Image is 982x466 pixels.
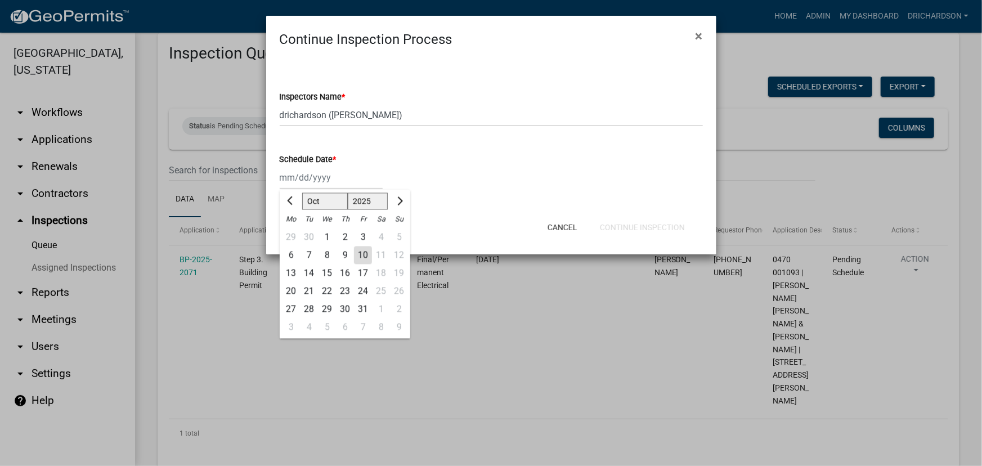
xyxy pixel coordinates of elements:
div: Su [390,210,408,228]
select: Select year [347,193,388,210]
div: 28 [300,301,318,319]
button: Cancel [539,217,586,238]
select: Select month [302,193,348,210]
div: Friday, October 3, 2025 [354,228,372,247]
div: 27 [282,301,300,319]
div: 30 [336,301,354,319]
div: 23 [336,283,354,301]
div: Monday, October 20, 2025 [282,283,300,301]
div: 13 [282,265,300,283]
div: Fr [354,210,372,228]
div: Thursday, October 30, 2025 [336,301,354,319]
div: Thursday, November 6, 2025 [336,319,354,337]
div: 4 [300,319,318,337]
div: Friday, November 7, 2025 [354,319,372,337]
div: Wednesday, October 8, 2025 [318,247,336,265]
div: Friday, October 31, 2025 [354,301,372,319]
label: Inspectors Name [280,93,346,101]
div: Monday, September 29, 2025 [282,228,300,247]
div: 10 [354,247,372,265]
div: Sa [372,210,390,228]
div: Tuesday, November 4, 2025 [300,319,318,337]
div: 8 [318,247,336,265]
div: 15 [318,265,336,283]
div: Wednesday, October 29, 2025 [318,301,336,319]
div: Tu [300,210,318,228]
button: Continue Inspection [591,217,694,238]
div: Friday, October 24, 2025 [354,283,372,301]
div: 7 [354,319,372,337]
div: We [318,210,336,228]
div: Th [336,210,354,228]
div: Monday, October 13, 2025 [282,265,300,283]
div: Monday, October 6, 2025 [282,247,300,265]
div: Monday, October 27, 2025 [282,301,300,319]
div: 6 [282,247,300,265]
div: Monday, November 3, 2025 [282,319,300,337]
div: Friday, October 10, 2025 [354,247,372,265]
div: Tuesday, October 14, 2025 [300,265,318,283]
div: 9 [336,247,354,265]
div: 29 [282,228,300,247]
div: 3 [354,228,372,247]
div: Tuesday, September 30, 2025 [300,228,318,247]
div: Wednesday, October 22, 2025 [318,283,336,301]
div: Wednesday, November 5, 2025 [318,319,336,337]
div: Wednesday, October 15, 2025 [318,265,336,283]
div: 1 [318,228,336,247]
div: Wednesday, October 1, 2025 [318,228,336,247]
div: Thursday, October 16, 2025 [336,265,354,283]
div: Friday, October 17, 2025 [354,265,372,283]
div: Mo [282,210,300,228]
div: Tuesday, October 28, 2025 [300,301,318,319]
div: 22 [318,283,336,301]
input: mm/dd/yyyy [280,166,383,189]
h4: Continue Inspection Process [280,29,452,50]
div: 3 [282,319,300,337]
div: 30 [300,228,318,247]
div: Thursday, October 9, 2025 [336,247,354,265]
div: 7 [300,247,318,265]
div: 14 [300,265,318,283]
div: 16 [336,265,354,283]
button: Previous month [284,192,298,210]
div: 21 [300,283,318,301]
label: Schedule Date [280,156,337,164]
div: 31 [354,301,372,319]
div: 24 [354,283,372,301]
button: Next month [392,192,405,210]
button: Close [687,20,712,52]
div: 29 [318,301,336,319]
div: Tuesday, October 21, 2025 [300,283,318,301]
div: 2 [336,228,354,247]
div: 5 [318,319,336,337]
div: Thursday, October 23, 2025 [336,283,354,301]
div: Thursday, October 2, 2025 [336,228,354,247]
div: 20 [282,283,300,301]
span: × [696,28,703,44]
div: Tuesday, October 7, 2025 [300,247,318,265]
div: 6 [336,319,354,337]
div: 17 [354,265,372,283]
